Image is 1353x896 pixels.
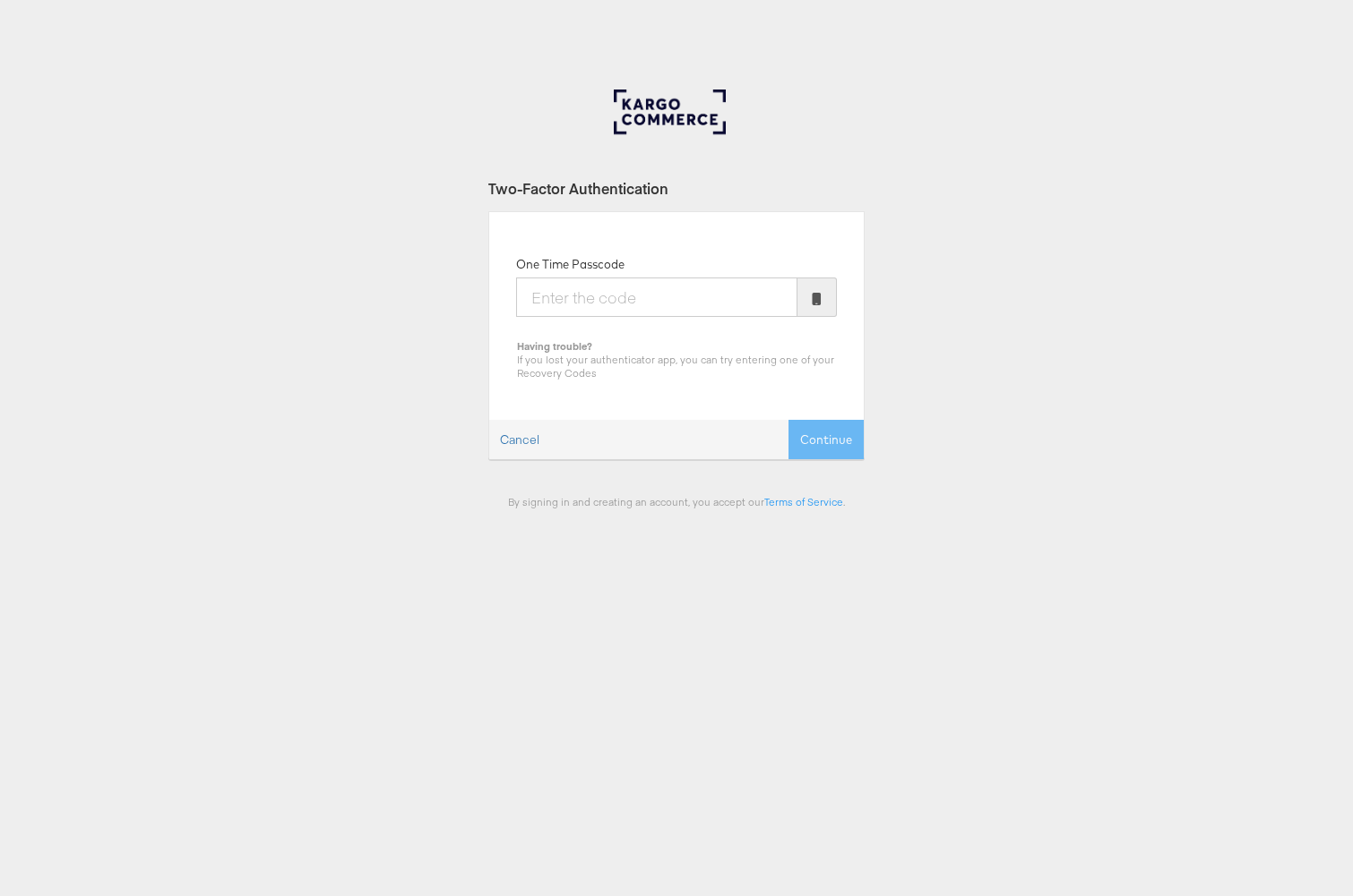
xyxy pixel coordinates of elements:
div: Two-Factor Authentication [488,178,865,199]
div: By signing in and creating an account, you accept our . [488,495,865,508]
b: Having trouble? [517,339,592,353]
a: Terms of Service [764,495,843,508]
label: One Time Passcode [516,256,625,273]
span: If you lost your authenticator app, you can try entering one of your Recovery Codes [517,353,834,380]
input: Enter the code [516,277,797,317]
a: Cancel [489,421,550,459]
